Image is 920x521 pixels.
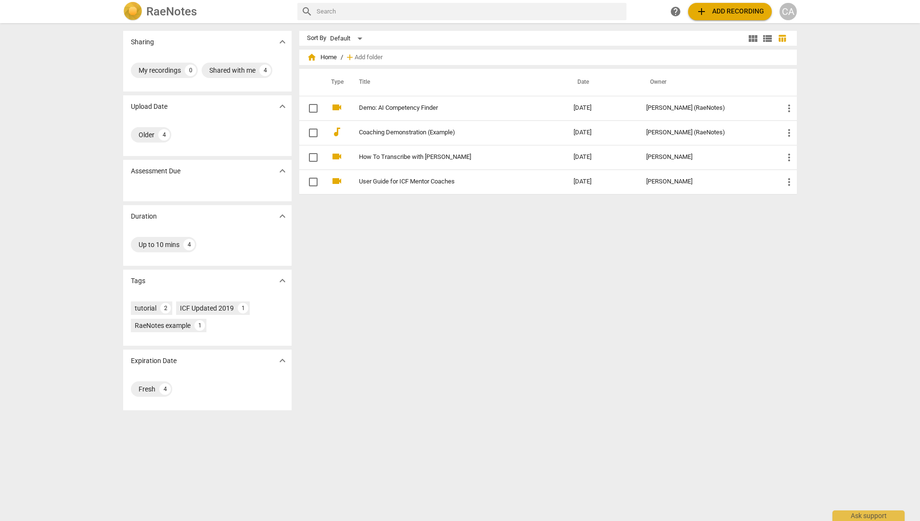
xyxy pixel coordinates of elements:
div: Default [330,31,366,46]
button: Table view [775,31,789,46]
span: Add recording [696,6,764,17]
a: Demo: AI Competency Finder [359,104,539,112]
button: CA [779,3,797,20]
div: 0 [185,65,196,76]
span: view_module [747,33,759,44]
p: Assessment Due [131,166,180,176]
div: [PERSON_NAME] (RaeNotes) [646,129,768,136]
p: Duration [131,211,157,221]
button: Show more [275,353,290,368]
div: Ask support [832,510,905,521]
button: List view [760,31,775,46]
button: Show more [275,274,290,288]
div: Shared with me [209,65,256,75]
div: 4 [259,65,271,76]
div: ICF Updated 2019 [180,303,234,313]
div: 4 [183,239,195,250]
span: add [696,6,707,17]
td: [DATE] [566,169,639,194]
div: [PERSON_NAME] [646,154,768,161]
span: / [341,54,343,61]
span: Home [307,52,337,62]
a: Help [667,3,684,20]
span: search [301,6,313,17]
span: more_vert [783,176,795,188]
a: User Guide for ICF Mentor Coaches [359,178,539,185]
button: Tile view [746,31,760,46]
span: expand_more [277,165,288,177]
div: Up to 10 mins [139,240,179,249]
input: Search [317,4,623,19]
a: Coaching Demonstration (Example) [359,129,539,136]
span: expand_more [277,275,288,287]
span: expand_more [277,355,288,366]
span: expand_more [277,36,288,48]
span: expand_more [277,210,288,222]
img: Logo [123,2,142,21]
span: audiotrack [331,126,343,138]
div: RaeNotes example [135,321,191,330]
span: more_vert [783,103,795,114]
p: Sharing [131,37,154,47]
button: Show more [275,209,290,223]
span: more_vert [783,127,795,139]
span: add [345,52,355,62]
th: Title [347,69,566,96]
h2: RaeNotes [146,5,197,18]
div: 2 [160,303,171,313]
button: Show more [275,35,290,49]
span: expand_more [277,101,288,112]
div: 4 [159,383,171,395]
span: home [307,52,317,62]
div: 4 [158,129,170,141]
span: table_chart [778,34,787,43]
span: more_vert [783,152,795,163]
p: Tags [131,276,145,286]
div: [PERSON_NAME] [646,178,768,185]
td: [DATE] [566,96,639,120]
span: view_list [762,33,773,44]
div: 1 [238,303,248,313]
a: LogoRaeNotes [123,2,290,21]
button: Upload [688,3,772,20]
a: How To Transcribe with [PERSON_NAME] [359,154,539,161]
span: videocam [331,175,343,187]
p: Upload Date [131,102,167,112]
th: Date [566,69,639,96]
div: My recordings [139,65,181,75]
td: [DATE] [566,120,639,145]
div: 1 [194,320,205,331]
div: Older [139,130,154,140]
div: Fresh [139,384,155,394]
div: Sort By [307,35,326,42]
span: videocam [331,151,343,162]
div: [PERSON_NAME] (RaeNotes) [646,104,768,112]
span: help [670,6,681,17]
span: videocam [331,102,343,113]
button: Show more [275,164,290,178]
td: [DATE] [566,145,639,169]
span: Add folder [355,54,383,61]
p: Expiration Date [131,356,177,366]
th: Owner [639,69,776,96]
th: Type [323,69,347,96]
button: Show more [275,99,290,114]
div: tutorial [135,303,156,313]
